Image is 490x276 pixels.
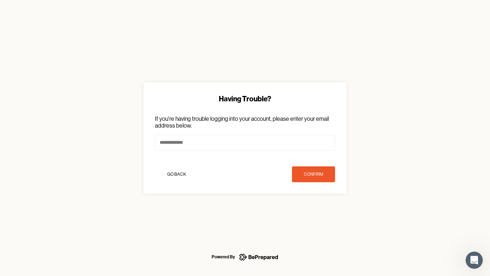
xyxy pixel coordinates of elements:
button: confirm [292,166,335,182]
div: confirm [304,171,323,178]
button: Go Back [155,166,198,182]
div: Powered By [212,253,235,261]
iframe: Intercom live chat [466,252,483,269]
div: Having Trouble? [155,94,335,104]
div: Go Back [167,171,186,178]
p: If you're having trouble logging into your account, please enter your email address below. [155,115,335,129]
